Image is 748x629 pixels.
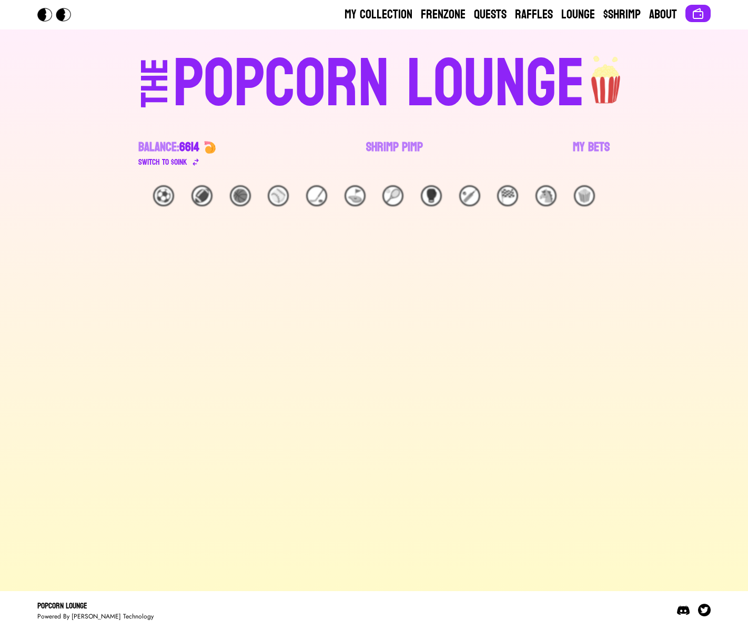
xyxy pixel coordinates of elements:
[474,6,507,23] a: Quests
[692,7,704,20] img: Connect wallet
[306,185,327,206] div: 🏒
[677,604,690,616] img: Discord
[574,185,595,206] div: 🍿
[459,185,480,206] div: 🏏
[204,141,216,154] img: 🍤
[497,185,518,206] div: 🏁
[37,600,154,612] div: Popcorn Lounge
[173,51,585,118] div: POPCORN LOUNGE
[37,612,154,621] div: Powered By [PERSON_NAME] Technology
[138,156,187,168] div: Switch to $ OINK
[421,185,442,206] div: 🥊
[230,185,251,206] div: 🏀
[561,6,595,23] a: Lounge
[136,58,174,128] div: THE
[421,6,466,23] a: Frenzone
[153,185,174,206] div: ⚽️
[345,6,412,23] a: My Collection
[585,46,628,105] img: popcorn
[179,136,199,158] span: 6614
[138,139,199,156] div: Balance:
[191,185,213,206] div: 🏈
[535,185,557,206] div: 🐴
[573,139,610,168] a: My Bets
[382,185,403,206] div: 🎾
[515,6,553,23] a: Raffles
[268,185,289,206] div: ⚾️
[37,8,79,22] img: Popcorn
[698,604,711,616] img: Twitter
[50,46,698,118] a: THEPOPCORN LOUNGEpopcorn
[366,139,423,168] a: Shrimp Pimp
[603,6,641,23] a: $Shrimp
[649,6,677,23] a: About
[345,185,366,206] div: ⛳️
